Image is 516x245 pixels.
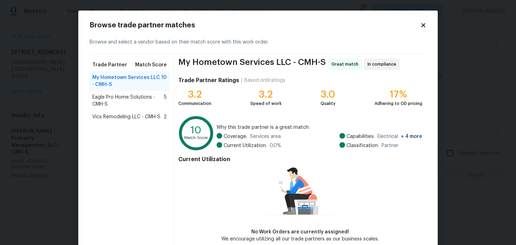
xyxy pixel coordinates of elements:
span: 10 [161,74,167,88]
text: 10 [191,125,201,135]
span: Eagle Pro Home Solutions - CMH-S [92,94,164,108]
div: 3.2 [178,91,211,98]
div: 3.0 [320,91,336,98]
span: + 4 more [401,134,422,139]
text: Match Score [184,136,208,140]
span: Electrical [377,133,422,140]
div: No Work Orders are currently assigned! [221,229,379,236]
div: Communication [178,100,211,107]
span: Current Utilization: [224,142,267,149]
h4: Current Utilization [178,156,422,163]
div: Speed of work [250,100,282,107]
div: Adhering to OD pricing [375,100,422,107]
div: We encourage utilizing all our trade partners as our business scales. [221,236,379,243]
span: 5 [164,94,167,108]
div: | [239,77,244,84]
div: 17% [375,91,422,98]
div: Based on 6 ratings [244,77,285,84]
div: Quality [320,100,336,107]
span: Services area [250,133,281,140]
span: Match Score [135,61,167,68]
h4: Trade Partner Ratings [178,77,239,84]
span: 2 [164,113,167,120]
span: Why this trade partner is a great match: [217,124,422,131]
div: Browse and select a vendor based on their match score with this work order. [90,30,426,54]
span: My Hometown Services LLC - CMH-S [178,59,326,70]
span: Trade Partner [92,61,127,68]
span: My Hometown Services LLC - CMH-S [92,74,161,88]
h2: Browse trade partner matches [90,22,420,29]
span: 0.0 % [270,142,281,149]
span: Partner [382,142,398,149]
span: Classification: [346,142,379,149]
span: Great match [331,61,361,68]
div: 3.2 [250,91,282,98]
span: Vics Remodeling LLC - CMH-S [92,113,160,120]
span: Coverage: [224,133,247,140]
span: In compliance [368,61,399,68]
span: Capabilities: [346,133,375,140]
